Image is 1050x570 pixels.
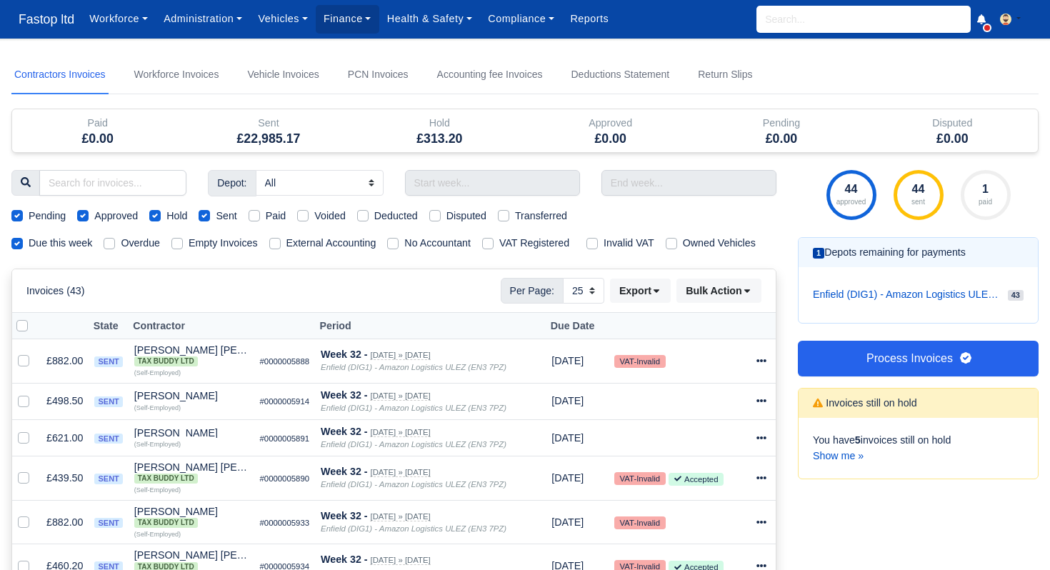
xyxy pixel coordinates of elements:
a: Contractors Invoices [11,56,109,94]
span: Fastop ltd [11,5,81,34]
small: (Self-Employed) [134,441,181,448]
a: Accounting fee Invoices [434,56,546,94]
div: Disputed [878,115,1027,131]
small: Accepted [669,473,724,486]
label: Due this week [29,235,92,251]
div: Sent [183,109,354,152]
span: sent [94,356,122,367]
a: Show me » [813,450,864,461]
small: #0000005914 [259,397,309,406]
label: Overdue [121,235,160,251]
a: Workforce Invoices [131,56,222,94]
span: 1 day from now [551,395,584,406]
label: VAT Registered [499,235,569,251]
label: Hold [166,208,187,224]
td: £621.00 [41,419,89,456]
label: Invalid VAT [604,235,654,251]
input: Start week... [405,170,580,196]
input: Search... [756,6,971,33]
div: Sent [194,115,343,131]
small: (Self-Employed) [134,531,181,538]
label: Deducted [374,208,418,224]
span: 1 day from now [551,516,584,528]
span: sent [94,434,122,444]
label: Disputed [446,208,486,224]
strong: Week 32 - [321,554,367,565]
span: sent [94,396,122,407]
th: Period [315,313,546,339]
label: No Accountant [404,235,471,251]
div: Pending [706,115,856,131]
small: #0000005888 [259,357,309,366]
a: Vehicle Invoices [244,56,321,94]
h5: £0.00 [706,131,856,146]
h5: £0.00 [23,131,172,146]
td: £439.50 [41,456,89,500]
label: External Accounting [286,235,376,251]
a: Process Invoices [798,341,1039,376]
strong: 5 [855,434,861,446]
i: Enfield (DIG1) - Amazon Logistics ULEZ (EN3 7PZ) [321,363,506,371]
h6: Invoices still on hold [813,397,917,409]
input: End week... [601,170,776,196]
div: Paid [12,109,183,152]
a: Finance [316,5,379,33]
i: Enfield (DIG1) - Amazon Logistics ULEZ (EN3 7PZ) [321,480,506,489]
span: 1 day from now [551,472,584,484]
strong: Week 32 - [321,426,367,437]
div: Export [610,279,676,303]
small: #0000005933 [259,519,309,527]
span: 43 [1008,290,1024,301]
small: [DATE] » [DATE] [370,468,430,477]
h5: £0.00 [878,131,1027,146]
a: Deductions Statement [568,56,672,94]
a: Compliance [480,5,562,33]
h5: £0.00 [536,131,685,146]
a: Administration [156,5,250,33]
span: sent [94,474,122,484]
label: Sent [216,208,236,224]
a: Health & Safety [379,5,481,33]
small: (Self-Employed) [134,404,181,411]
h5: £313.20 [365,131,514,146]
span: Tax Buddy Ltd [134,474,198,484]
span: sent [94,518,122,529]
small: (Self-Employed) [134,486,181,494]
span: 1 day from now [551,432,584,444]
td: £882.00 [41,500,89,544]
div: Hold [354,109,525,152]
th: Contractor [129,313,254,339]
small: VAT-Invalid [614,355,666,368]
div: Hold [365,115,514,131]
small: [DATE] » [DATE] [370,556,430,565]
div: Paid [23,115,172,131]
div: [PERSON_NAME] [PERSON_NAME] Tax Buddy Ltd [134,345,249,366]
small: VAT-Invalid [614,472,666,485]
i: Enfield (DIG1) - Amazon Logistics ULEZ (EN3 7PZ) [321,440,506,449]
a: Fastop ltd [11,6,81,34]
strong: Week 32 - [321,389,367,401]
label: Transferred [515,208,567,224]
th: State [89,313,128,339]
a: PCN Invoices [345,56,411,94]
th: Due Date [546,313,608,339]
button: Export [610,279,671,303]
div: [PERSON_NAME] [134,506,249,528]
div: Approved [536,115,685,131]
h6: Invoices (43) [26,285,85,297]
div: [PERSON_NAME] [134,428,249,438]
strong: Week 32 - [321,466,367,477]
i: Enfield (DIG1) - Amazon Logistics ULEZ (EN3 7PZ) [321,404,506,412]
small: VAT-Invalid [614,516,666,529]
label: Paid [266,208,286,224]
div: [PERSON_NAME] [134,391,249,401]
small: (Self-Employed) [134,369,181,376]
strong: Week 32 - [321,349,367,360]
div: Chat Widget [979,501,1050,570]
label: Owned Vehicles [683,235,756,251]
strong: Week 32 - [321,510,367,521]
div: You have invoices still on hold [799,418,1038,479]
small: #0000005890 [259,474,309,483]
div: [PERSON_NAME] [PERSON_NAME] [134,462,249,484]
